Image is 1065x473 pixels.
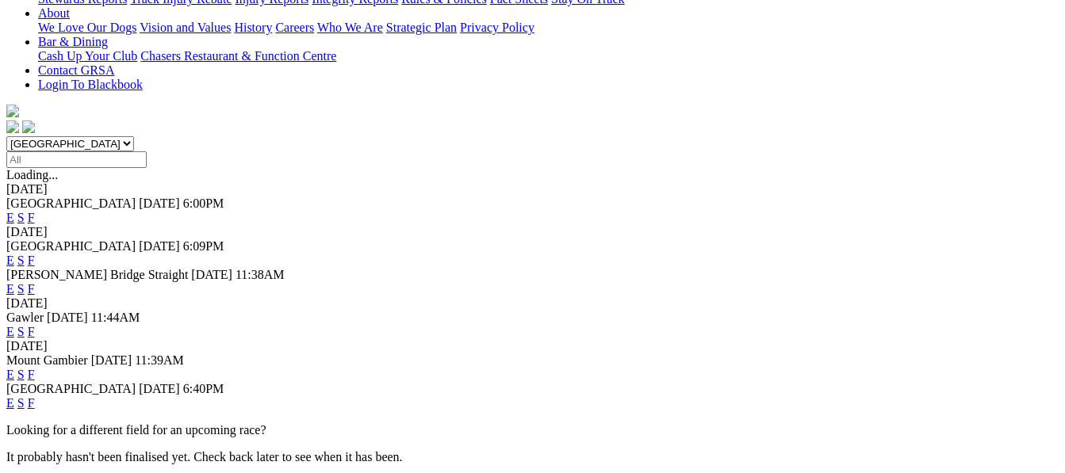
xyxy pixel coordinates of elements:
[91,311,140,324] span: 11:44AM
[183,382,224,395] span: 6:40PM
[38,63,114,77] a: Contact GRSA
[135,353,184,367] span: 11:39AM
[6,382,136,395] span: [GEOGRAPHIC_DATA]
[6,296,1059,311] div: [DATE]
[91,353,132,367] span: [DATE]
[139,196,180,210] span: [DATE]
[6,368,14,381] a: E
[28,254,35,267] a: F
[6,325,14,338] a: E
[17,368,25,381] a: S
[38,35,108,48] a: Bar & Dining
[183,239,224,253] span: 6:09PM
[6,239,136,253] span: [GEOGRAPHIC_DATA]
[183,196,224,210] span: 6:00PM
[139,239,180,253] span: [DATE]
[386,21,457,34] a: Strategic Plan
[17,396,25,410] a: S
[47,311,88,324] span: [DATE]
[6,225,1059,239] div: [DATE]
[28,282,35,296] a: F
[17,282,25,296] a: S
[28,211,35,224] a: F
[6,268,188,281] span: [PERSON_NAME] Bridge Straight
[38,21,1059,35] div: About
[17,325,25,338] a: S
[6,423,1059,437] p: Looking for a different field for an upcoming race?
[6,311,44,324] span: Gawler
[6,168,58,181] span: Loading...
[28,368,35,381] a: F
[6,450,403,463] partial: It probably hasn't been finalised yet. Check back later to see when it has been.
[191,268,232,281] span: [DATE]
[6,353,88,367] span: Mount Gambier
[6,196,136,210] span: [GEOGRAPHIC_DATA]
[17,254,25,267] a: S
[236,268,285,281] span: 11:38AM
[38,49,137,63] a: Cash Up Your Club
[275,21,314,34] a: Careers
[38,78,143,91] a: Login To Blackbook
[6,105,19,117] img: logo-grsa-white.png
[17,211,25,224] a: S
[28,396,35,410] a: F
[140,21,231,34] a: Vision and Values
[139,382,180,395] span: [DATE]
[28,325,35,338] a: F
[317,21,383,34] a: Who We Are
[460,21,534,34] a: Privacy Policy
[6,282,14,296] a: E
[234,21,272,34] a: History
[38,6,70,20] a: About
[6,254,14,267] a: E
[140,49,336,63] a: Chasers Restaurant & Function Centre
[22,120,35,133] img: twitter.svg
[6,211,14,224] a: E
[38,49,1059,63] div: Bar & Dining
[38,21,136,34] a: We Love Our Dogs
[6,151,147,168] input: Select date
[6,120,19,133] img: facebook.svg
[6,396,14,410] a: E
[6,182,1059,196] div: [DATE]
[6,339,1059,353] div: [DATE]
